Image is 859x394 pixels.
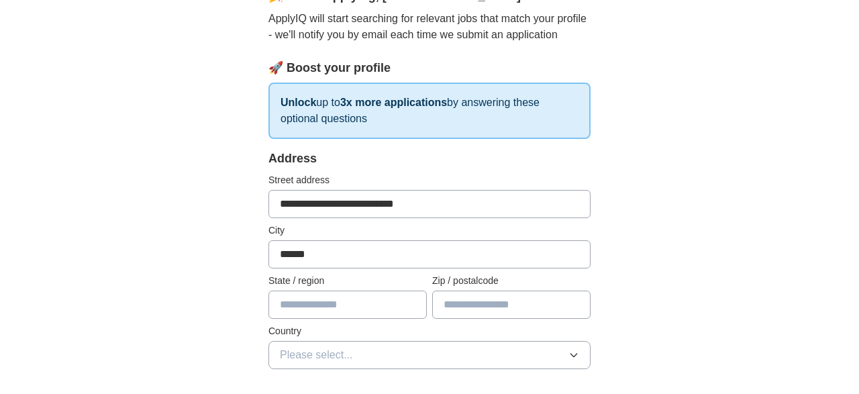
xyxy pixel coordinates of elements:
label: City [268,224,591,238]
button: Please select... [268,341,591,369]
div: 🚀 Boost your profile [268,59,591,77]
label: State / region [268,274,427,288]
p: up to by answering these optional questions [268,83,591,139]
label: Country [268,324,591,338]
label: Street address [268,173,591,187]
strong: Unlock [281,97,316,108]
div: Address [268,150,591,168]
strong: 3x more applications [340,97,447,108]
p: ApplyIQ will start searching for relevant jobs that match your profile - we'll notify you by emai... [268,11,591,43]
span: Please select... [280,347,353,363]
label: Zip / postalcode [432,274,591,288]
